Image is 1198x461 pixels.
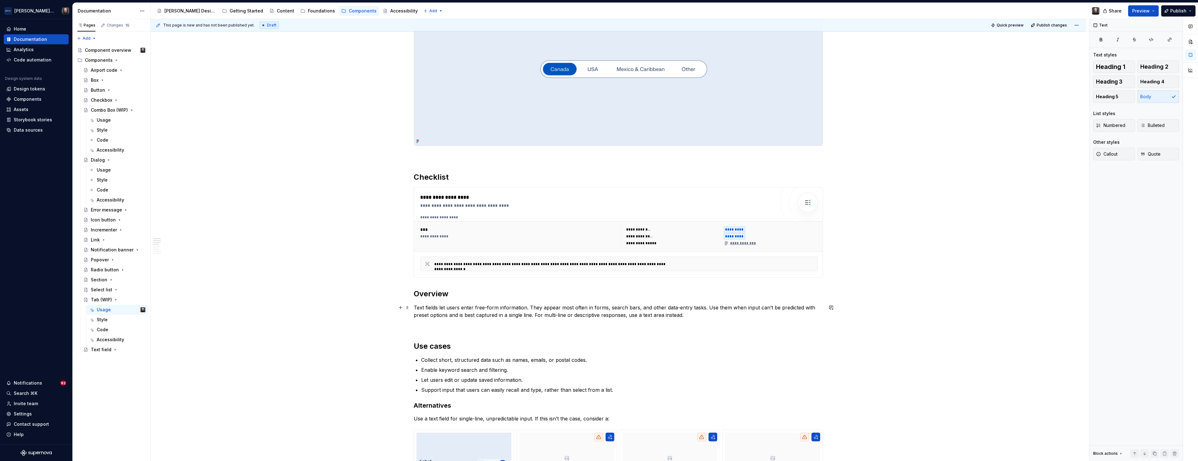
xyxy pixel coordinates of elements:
[60,381,66,386] span: 92
[380,6,420,16] a: Accessibility
[97,187,108,193] div: Code
[78,8,137,14] div: Documentation
[414,401,823,410] h3: Alternatives
[421,376,823,384] p: Let users edit or update saved information.
[4,115,69,125] a: Storybook stories
[81,155,148,165] a: Dialog
[4,45,69,55] a: Analytics
[14,106,28,113] div: Assets
[97,197,124,203] div: Accessibility
[75,55,148,65] div: Components
[298,6,338,16] a: Foundations
[91,207,122,213] div: Error message
[414,304,823,319] p: Text fields let users enter free-form information. They appear most often in forms, search bars, ...
[107,23,130,28] div: Changes
[1140,151,1161,157] span: Quote
[390,8,418,14] div: Accessibility
[87,175,148,185] a: Style
[1137,148,1179,160] button: Quote
[429,8,437,13] span: Add
[1096,79,1123,85] span: Heading 3
[91,247,134,253] div: Notification banner
[81,105,148,115] a: Combo Box (WIP)
[87,315,148,325] a: Style
[14,96,41,102] div: Components
[14,8,54,14] div: [PERSON_NAME] Airlines
[4,84,69,94] a: Design tokens
[1137,61,1179,73] button: Heading 2
[85,47,131,53] div: Component overview
[4,55,69,65] a: Code automation
[4,399,69,409] a: Invite team
[1029,21,1070,30] button: Publish changes
[4,24,69,34] a: Home
[91,227,117,233] div: Incrementer
[87,115,148,125] a: Usage
[230,8,263,14] div: Getting Started
[414,415,823,422] p: Use a text field for single-line, unpredictable input. If this isn’t the case, consider a:
[4,125,69,135] a: Data sources
[1093,90,1135,103] button: Heading 5
[1093,148,1135,160] button: Callout
[81,285,148,295] a: Select list
[164,8,216,14] div: [PERSON_NAME] Design
[14,431,24,438] div: Help
[1092,7,1099,15] img: Teunis Vorsteveld
[97,167,111,173] div: Usage
[97,337,124,343] div: Accessibility
[1140,64,1168,70] span: Heading 2
[91,297,112,303] div: Tab (WIP)
[81,295,148,305] a: Tab (WIP)
[4,388,69,398] button: Search ⌘K
[21,450,52,456] svg: Supernova Logo
[14,57,51,63] div: Code automation
[81,235,148,245] a: Link
[75,45,148,355] div: Page tree
[1037,23,1067,28] span: Publish changes
[81,85,148,95] a: Button
[1093,451,1118,456] div: Block actions
[220,6,265,16] a: Getting Started
[1109,8,1122,14] span: Share
[1096,94,1118,100] span: Heading 5
[14,117,52,123] div: Storybook stories
[14,26,26,32] div: Home
[91,237,100,243] div: Link
[91,257,109,263] div: Popover
[140,307,145,312] img: Teunis Vorsteveld
[1096,151,1118,157] span: Callout
[997,23,1024,28] span: Quick preview
[308,8,335,14] div: Foundations
[97,317,108,323] div: Style
[77,23,95,28] div: Pages
[75,45,148,55] a: Component overviewTeunis Vorsteveld
[4,429,69,439] button: Help
[349,8,377,14] div: Components
[97,307,111,313] div: Usage
[1093,61,1135,73] button: Heading 1
[989,21,1026,30] button: Quick preview
[87,305,148,315] a: UsageTeunis Vorsteveld
[421,356,823,364] p: Collect short, structured data such as names, emails, or postal codes.
[81,255,148,265] a: Popover
[1170,8,1186,14] span: Publish
[81,245,148,255] a: Notification banner
[91,77,99,83] div: Box
[14,411,32,417] div: Settings
[97,137,108,143] div: Code
[14,86,45,92] div: Design tokens
[1132,8,1150,14] span: Preview
[1093,52,1117,58] div: Text styles
[414,172,823,182] h2: Checklist
[277,8,294,14] div: Content
[81,225,148,235] a: Incrementer
[414,341,823,351] h2: Use cases
[14,421,49,427] div: Contact support
[14,390,37,396] div: Search ⌘K
[85,57,113,63] div: Components
[81,65,148,75] a: Airport code
[1137,75,1179,88] button: Heading 4
[4,7,12,15] img: f0306bc8-3074-41fb-b11c-7d2e8671d5eb.png
[1093,449,1123,458] div: Block actions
